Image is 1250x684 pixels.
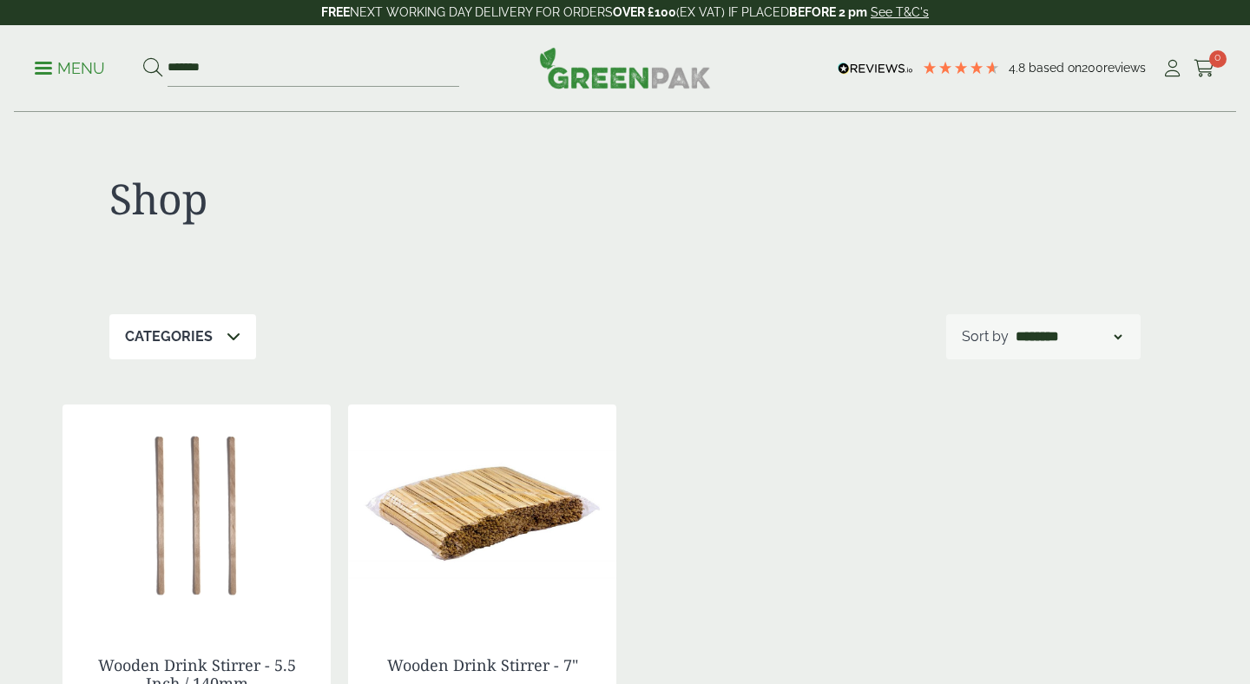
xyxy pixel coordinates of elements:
i: Cart [1194,60,1215,77]
span: 4.8 [1009,61,1029,75]
a: See T&C's [871,5,929,19]
strong: OVER £100 [613,5,676,19]
span: 200 [1082,61,1103,75]
strong: BEFORE 2 pm [789,5,867,19]
span: Based on [1029,61,1082,75]
p: Menu [35,58,105,79]
strong: FREE [321,5,350,19]
img: download (1) [348,404,616,622]
img: GreenPak Supplies [539,47,711,89]
p: Sort by [962,326,1009,347]
a: 0 [1194,56,1215,82]
a: Menu [35,58,105,76]
select: Shop order [1012,326,1125,347]
p: Categories [125,326,213,347]
a: Wooden Drink Stirrer - 7" [387,654,578,675]
i: My Account [1161,60,1183,77]
img: 10160.05-High [62,404,331,622]
span: 0 [1209,50,1227,68]
h1: Shop [109,174,625,224]
div: 4.79 Stars [922,60,1000,76]
span: reviews [1103,61,1146,75]
img: REVIEWS.io [838,62,913,75]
